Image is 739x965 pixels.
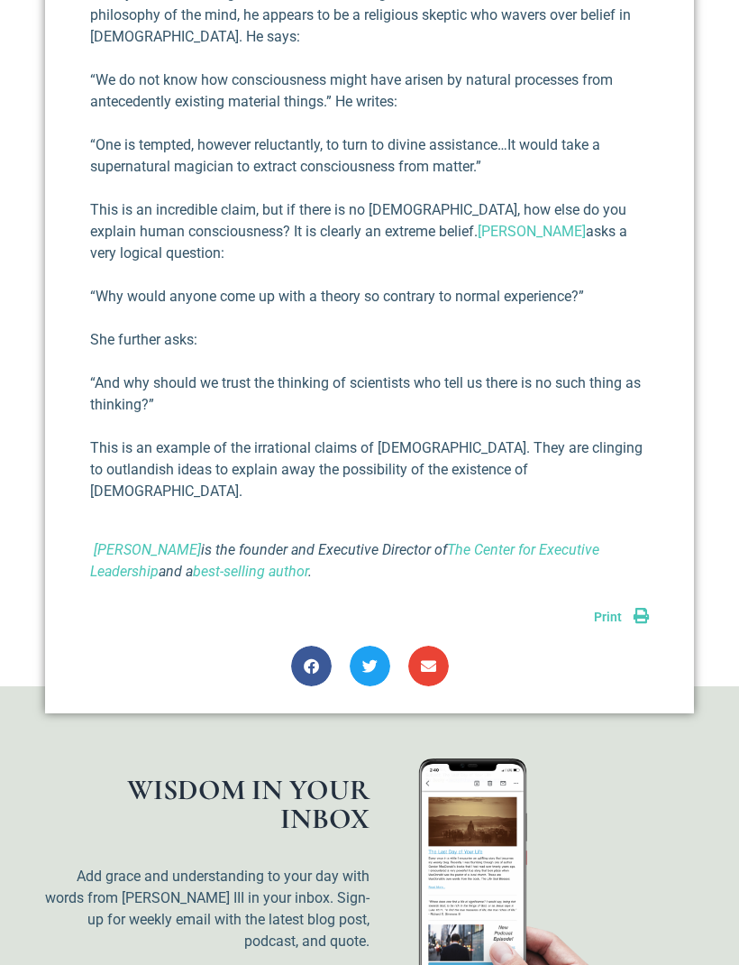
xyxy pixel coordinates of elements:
[594,610,649,624] a: Print
[478,223,586,240] a: [PERSON_NAME]
[90,286,649,308] p: “Why would anyone come up with a theory so contrary to normal experience?”
[90,329,649,351] p: She further asks:
[90,541,599,580] i: is the founder and Executive Director of and a .
[350,646,390,686] div: Share on twitter
[90,134,649,178] p: “One is tempted, however reluctantly, to turn to divine assis­tance…It would take a supernatural ...
[408,646,449,686] div: Share on email
[594,610,622,624] span: Print
[36,776,369,833] h1: WISDOM IN YOUR INBOX
[90,69,649,113] p: “We do not know how consciousness might have arisen by natural processes from antecedently existi...
[291,646,332,686] div: Share on facebook
[90,199,649,264] p: This is an incredible claim, but if there is no [DEMOGRAPHIC_DATA], how else do you explain human...
[90,437,649,502] p: This is an example of the irrational claims of [DEMOGRAPHIC_DATA]. They are clinging to outlandis...
[193,563,308,580] a: best-selling author
[90,372,649,416] p: “And why should we trust the thinking of scientists who tell us there is no such thing as thinking?”
[90,541,599,580] a: The Center for Executive Leadership
[94,541,201,558] a: [PERSON_NAME]
[36,866,369,952] p: Add grace and understanding to your day with words from [PERSON_NAME] III in your inbox. Sign-up ...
